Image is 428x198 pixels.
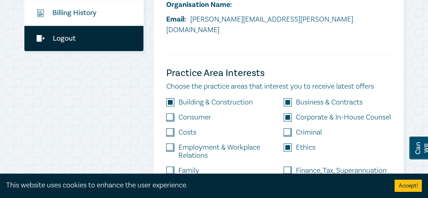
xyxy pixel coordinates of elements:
label: Building & Construction [178,98,253,107]
label: Finance, Tax, Superannuation [296,167,387,175]
tspan: $ [38,11,40,14]
label: Criminal [296,128,322,137]
div: This website uses cookies to enhance the user experience. [6,180,382,191]
p: Choose the practice areas that interest you to receive latest offers [166,81,391,92]
a: $Billing History [24,0,144,26]
a: Logout [24,26,144,51]
label: Business & Contracts [296,98,363,107]
h4: Practice Area Interests [166,67,391,80]
button: Accept cookies [395,180,422,192]
label: Costs [178,128,196,137]
label: Family [178,167,199,175]
span: Email: [166,15,186,24]
label: Corporate & In-House Counsel [296,113,391,122]
label: Ethics [296,144,315,152]
label: Consumer [178,113,211,122]
label: Employment & Workplace Relations [178,144,274,160]
li: [PERSON_NAME][EMAIL_ADDRESS][PERSON_NAME][DOMAIN_NAME] [166,14,391,35]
